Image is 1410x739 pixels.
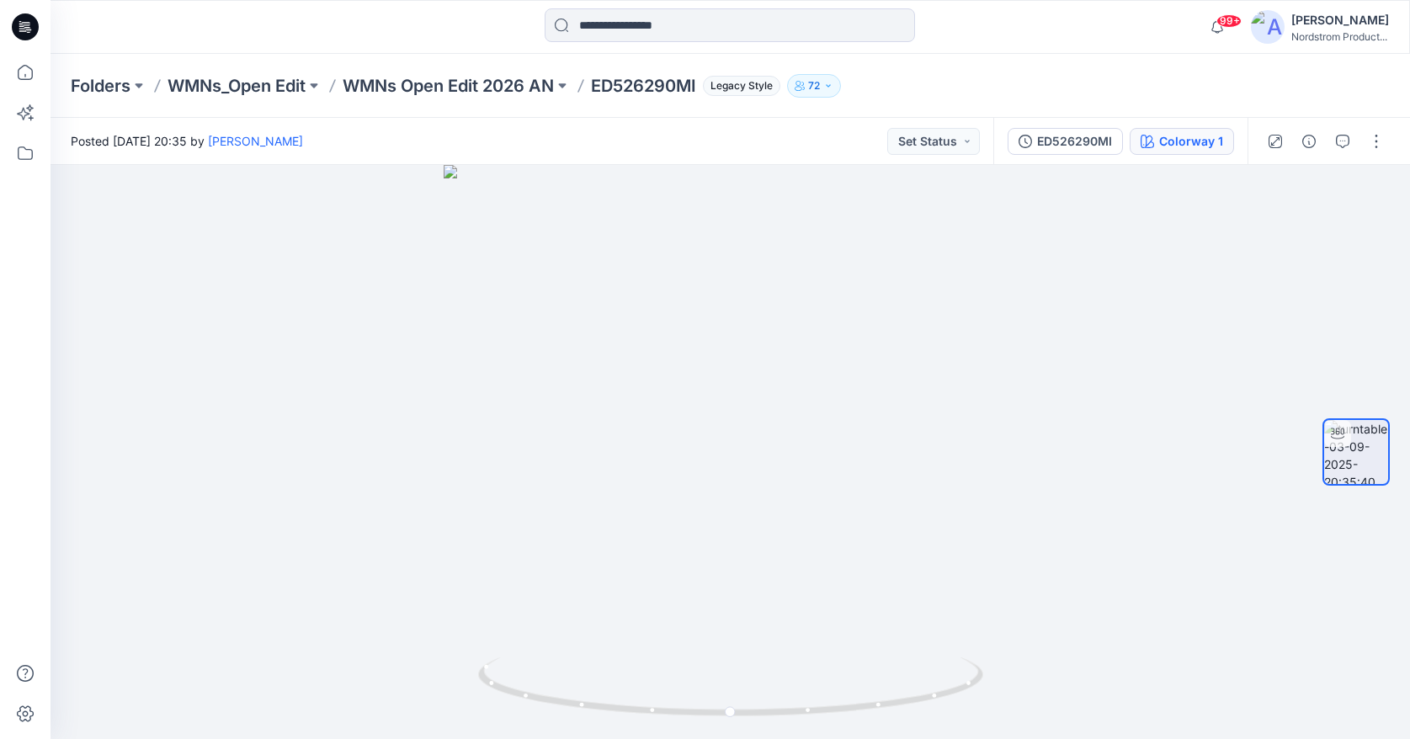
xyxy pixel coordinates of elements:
[1324,420,1388,484] img: turntable-03-09-2025-20:35:40
[1037,132,1112,151] div: ED526290MI
[1159,132,1223,151] div: Colorway 1
[787,74,841,98] button: 72
[1291,30,1389,43] div: Nordstrom Product...
[343,74,554,98] a: WMNs Open Edit 2026 AN
[1216,14,1242,28] span: 99+
[696,74,780,98] button: Legacy Style
[591,74,696,98] p: ED526290MI
[808,77,820,95] p: 72
[1130,128,1234,155] button: Colorway 1
[168,74,306,98] a: WMNs_Open Edit
[71,74,130,98] a: Folders
[703,76,780,96] span: Legacy Style
[1296,128,1322,155] button: Details
[208,134,303,148] a: [PERSON_NAME]
[1251,10,1285,44] img: avatar
[1291,10,1389,30] div: [PERSON_NAME]
[1008,128,1123,155] button: ED526290MI
[71,132,303,150] span: Posted [DATE] 20:35 by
